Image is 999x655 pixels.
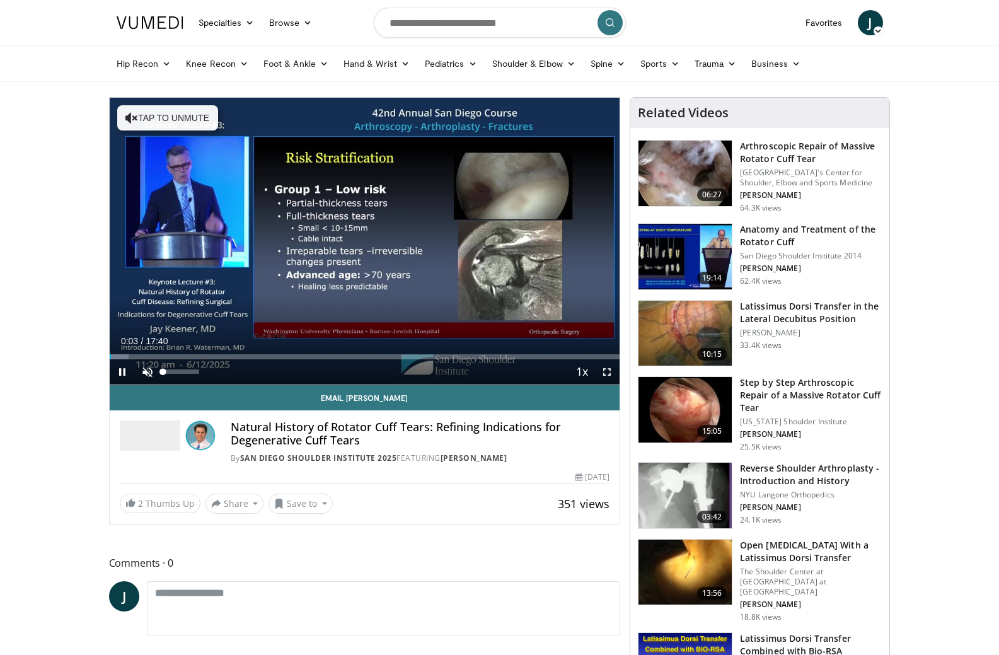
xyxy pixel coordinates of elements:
span: 06:27 [697,188,727,201]
span: 17:40 [146,336,168,346]
p: 62.4K views [740,276,782,286]
a: Spine [583,51,633,76]
span: 15:05 [697,425,727,438]
span: 2 [138,497,143,509]
a: J [858,10,883,35]
button: Pause [110,359,135,385]
p: [PERSON_NAME] [740,328,882,338]
img: Avatar [185,420,216,451]
a: Foot & Ankle [256,51,336,76]
h4: Related Videos [638,105,729,120]
img: 281021_0002_1.png.150x105_q85_crop-smart_upscale.jpg [638,141,732,206]
div: By FEATURING [231,453,610,464]
a: 06:27 Arthroscopic Repair of Massive Rotator Cuff Tear [GEOGRAPHIC_DATA]'s Center for Shoulder, E... [638,140,882,213]
a: Shoulder & Elbow [485,51,583,76]
p: [PERSON_NAME] [740,190,882,200]
img: zucker_4.png.150x105_q85_crop-smart_upscale.jpg [638,463,732,528]
img: 7cd5bdb9-3b5e-40f2-a8f4-702d57719c06.150x105_q85_crop-smart_upscale.jpg [638,377,732,443]
span: 351 views [558,496,609,511]
a: J [109,581,139,612]
p: [PERSON_NAME] [740,502,882,513]
a: 10:15 Latissimus Dorsi Transfer in the Lateral Decubitus Position [PERSON_NAME] 33.4K views [638,300,882,367]
img: 38501_0000_3.png.150x105_q85_crop-smart_upscale.jpg [638,301,732,366]
input: Search topics, interventions [374,8,626,38]
a: San Diego Shoulder Institute 2025 [240,453,397,463]
button: Save to [269,494,333,514]
button: Share [205,494,264,514]
h3: Step by Step Arthroscopic Repair of a Massive Rotator Cuff Tear [740,376,882,414]
p: 24.1K views [740,515,782,525]
a: Hip Recon [109,51,179,76]
a: 03:42 Reverse Shoulder Arthroplasty - Introduction and History NYU Langone Orthopedics [PERSON_NA... [638,462,882,529]
div: Progress Bar [110,354,620,359]
a: 13:56 Open [MEDICAL_DATA] With a Latissimus Dorsi Transfer The Shoulder Center at [GEOGRAPHIC_DAT... [638,539,882,622]
span: 03:42 [697,511,727,523]
span: 10:15 [697,348,727,361]
a: Trauma [687,51,744,76]
div: [DATE] [575,472,609,483]
p: [PERSON_NAME] [740,429,882,439]
p: [US_STATE] Shoulder Institute [740,417,882,427]
a: 2 Thumbs Up [120,494,200,513]
span: Comments 0 [109,555,621,571]
img: 58008271-3059-4eea-87a5-8726eb53a503.150x105_q85_crop-smart_upscale.jpg [638,224,732,289]
h4: Natural History of Rotator Cuff Tears: Refining Indications for Degenerative Cuff Tears [231,420,610,448]
a: Favorites [798,10,850,35]
div: Volume Level [163,369,199,374]
h3: Arthroscopic Repair of Massive Rotator Cuff Tear [740,140,882,165]
h3: Open [MEDICAL_DATA] With a Latissimus Dorsi Transfer [740,539,882,564]
p: NYU Langone Orthopedics [740,490,882,500]
span: 19:14 [697,272,727,284]
h3: Anatomy and Treatment of the Rotator Cuff [740,223,882,248]
button: Fullscreen [594,359,620,385]
p: 64.3K views [740,203,782,213]
a: 19:14 Anatomy and Treatment of the Rotator Cuff San Diego Shoulder Institute 2014 [PERSON_NAME] 6... [638,223,882,290]
a: Hand & Wrist [336,51,417,76]
a: Browse [262,10,320,35]
h3: Latissimus Dorsi Transfer in the Lateral Decubitus Position [740,300,882,325]
img: VuMedi Logo [117,16,183,29]
img: San Diego Shoulder Institute 2025 [120,420,180,451]
button: Tap to unmute [117,105,218,130]
span: / [141,336,144,346]
p: San Diego Shoulder Institute 2014 [740,251,882,261]
span: 13:56 [697,587,727,600]
a: Business [744,51,808,76]
a: Pediatrics [417,51,485,76]
p: [GEOGRAPHIC_DATA]'s Center for Shoulder, Elbow and Sports Medicine [740,168,882,188]
a: Sports [633,51,687,76]
img: 38772_0000_3.png.150x105_q85_crop-smart_upscale.jpg [638,540,732,605]
a: Knee Recon [178,51,256,76]
p: 33.4K views [740,340,782,351]
p: [PERSON_NAME] [740,600,882,610]
a: Specialties [191,10,262,35]
h3: Reverse Shoulder Arthroplasty - Introduction and History [740,462,882,487]
a: Email [PERSON_NAME] [110,385,620,410]
span: 0:03 [121,336,138,346]
button: Playback Rate [569,359,594,385]
p: [PERSON_NAME] [740,264,882,274]
video-js: Video Player [110,98,620,385]
p: The Shoulder Center at [GEOGRAPHIC_DATA] at [GEOGRAPHIC_DATA] [740,567,882,597]
p: 25.5K views [740,442,782,452]
a: 15:05 Step by Step Arthroscopic Repair of a Massive Rotator Cuff Tear [US_STATE] Shoulder Institu... [638,376,882,452]
p: 18.8K views [740,612,782,622]
button: Unmute [135,359,160,385]
a: [PERSON_NAME] [441,453,507,463]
